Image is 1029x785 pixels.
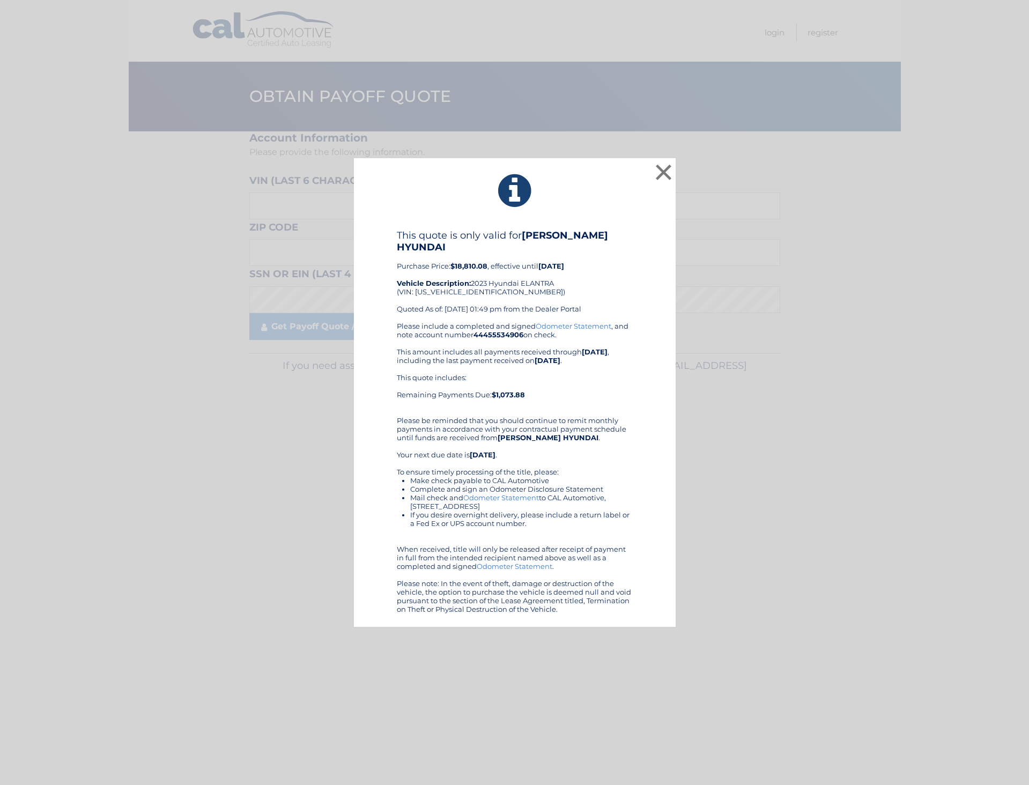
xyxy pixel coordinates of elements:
b: [DATE] [538,262,564,270]
li: Complete and sign an Odometer Disclosure Statement [410,485,633,493]
strong: Vehicle Description: [397,279,471,287]
li: Mail check and to CAL Automotive, [STREET_ADDRESS] [410,493,633,510]
div: This quote includes: Remaining Payments Due: [397,373,633,408]
div: Please include a completed and signed , and note account number on check. This amount includes al... [397,322,633,613]
button: × [653,161,675,183]
b: [PERSON_NAME] HYUNDAI [498,433,598,442]
div: Purchase Price: , effective until 2023 Hyundai ELANTRA (VIN: [US_VEHICLE_IDENTIFICATION_NUMBER]) ... [397,229,633,322]
a: Odometer Statement [477,562,552,571]
b: [PERSON_NAME] HYUNDAI [397,229,608,253]
b: [DATE] [535,356,560,365]
h4: This quote is only valid for [397,229,633,253]
b: 44455534906 [473,330,523,339]
b: [DATE] [582,347,608,356]
b: $1,073.88 [492,390,525,399]
b: $18,810.08 [450,262,487,270]
a: Odometer Statement [536,322,611,330]
li: Make check payable to CAL Automotive [410,476,633,485]
a: Odometer Statement [463,493,539,502]
li: If you desire overnight delivery, please include a return label or a Fed Ex or UPS account number. [410,510,633,528]
b: [DATE] [470,450,495,459]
